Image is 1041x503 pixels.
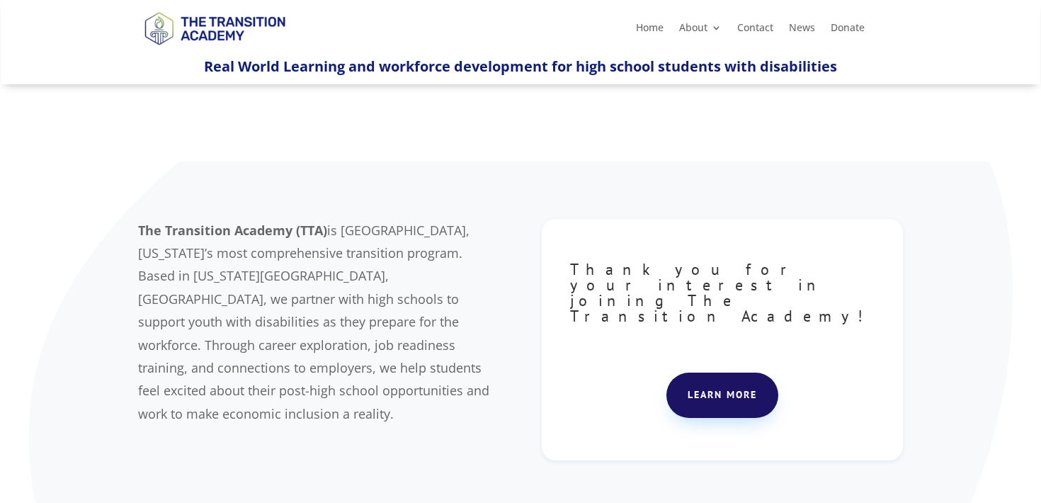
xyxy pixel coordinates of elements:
[831,23,865,38] a: Donate
[570,259,873,326] span: Thank you for your interest in joining The Transition Academy!
[138,3,291,53] img: TTA Brand_TTA Primary Logo_Horizontal_Light BG
[138,222,489,422] span: is [GEOGRAPHIC_DATA], [US_STATE]’s most comprehensive transition program. Based in [US_STATE][GEO...
[204,57,837,76] span: Real World Learning and workforce development for high school students with disabilities
[679,23,722,38] a: About
[636,23,664,38] a: Home
[138,43,291,56] a: Logo-Noticias
[666,373,778,418] a: Learn more
[138,222,327,239] b: The Transition Academy (TTA)
[789,23,815,38] a: News
[737,23,773,38] a: Contact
